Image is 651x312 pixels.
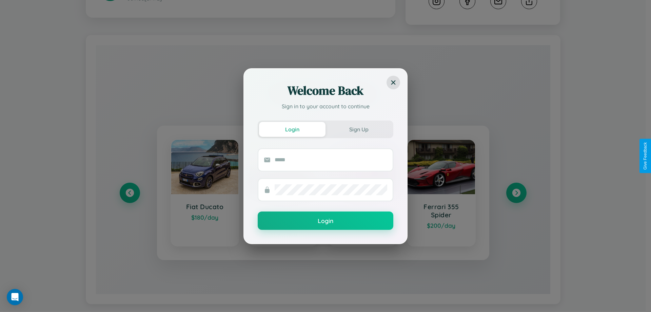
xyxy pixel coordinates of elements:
[643,142,648,170] div: Give Feedback
[7,289,23,305] div: Open Intercom Messenger
[325,122,392,137] button: Sign Up
[258,212,393,230] button: Login
[258,102,393,110] p: Sign in to your account to continue
[258,82,393,99] h2: Welcome Back
[259,122,325,137] button: Login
